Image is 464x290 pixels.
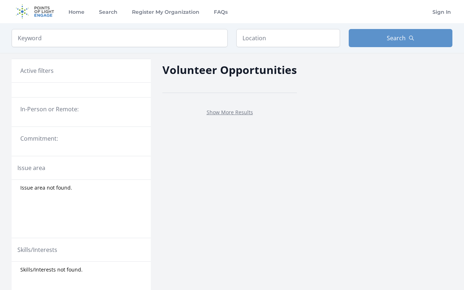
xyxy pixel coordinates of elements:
legend: Issue area [17,163,45,172]
span: Issue area not found. [20,184,72,191]
h2: Volunteer Opportunities [162,62,297,78]
button: Search [349,29,452,47]
legend: Commitment: [20,134,142,143]
input: Keyword [12,29,228,47]
span: Search [387,34,406,42]
legend: Skills/Interests [17,245,57,254]
legend: In-Person or Remote: [20,105,142,113]
a: Show More Results [207,109,253,116]
h3: Active filters [20,66,54,75]
input: Location [236,29,340,47]
span: Skills/Interests not found. [20,266,83,273]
